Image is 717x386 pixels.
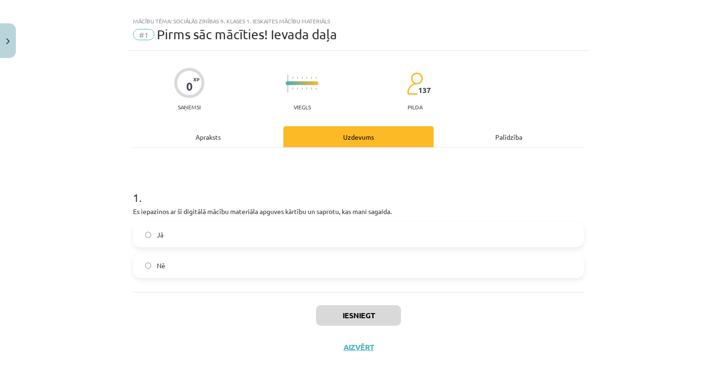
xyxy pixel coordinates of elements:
div: Mācību tēma: Sociālās zinības 9. klases 1. ieskaites mācību materiāls [133,18,584,24]
img: icon-short-line-57e1e144782c952c97e751825c79c345078a6d821885a25fce030b3d8c18986b.svg [306,77,307,79]
p: Saņemsi [174,104,204,110]
div: Apraksts [133,126,283,147]
span: XP [193,77,199,82]
span: #1 [133,29,155,40]
span: Nē [157,261,165,271]
button: Aizvērt [341,343,376,352]
span: 137 [418,86,431,94]
p: Viegls [294,104,311,110]
img: icon-short-line-57e1e144782c952c97e751825c79c345078a6d821885a25fce030b3d8c18986b.svg [297,87,298,90]
img: icon-close-lesson-0947bae3869378f0d4975bcd49f059093ad1ed9edebbc8119c70593378902aed.svg [6,38,10,44]
div: Palīdzība [434,126,584,147]
input: Nē [145,263,151,269]
img: icon-short-line-57e1e144782c952c97e751825c79c345078a6d821885a25fce030b3d8c18986b.svg [311,77,312,79]
span: Pirms sāc mācīties! Ievada daļa [157,27,337,42]
p: pilda [408,104,422,110]
img: icon-short-line-57e1e144782c952c97e751825c79c345078a6d821885a25fce030b3d8c18986b.svg [292,77,293,79]
div: Uzdevums [283,126,434,147]
img: icon-short-line-57e1e144782c952c97e751825c79c345078a6d821885a25fce030b3d8c18986b.svg [297,77,298,79]
img: icon-short-line-57e1e144782c952c97e751825c79c345078a6d821885a25fce030b3d8c18986b.svg [306,87,307,90]
p: Es iepazinos ar šī digitālā mācību materiāla apguves kārtību un saprotu, kas mani sagaida. [133,207,584,216]
input: Jā [145,232,151,238]
button: Iesniegt [316,305,401,326]
h1: 1 . [133,175,584,204]
img: icon-short-line-57e1e144782c952c97e751825c79c345078a6d821885a25fce030b3d8c18986b.svg [311,87,312,90]
div: 0 [186,80,193,93]
img: students-c634bb4e5e11cddfef0936a35e636f08e4e9abd3cc4e673bd6f9a4125e45ecb1.svg [407,72,423,95]
img: icon-short-line-57e1e144782c952c97e751825c79c345078a6d821885a25fce030b3d8c18986b.svg [292,87,293,90]
span: Jā [157,230,163,240]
